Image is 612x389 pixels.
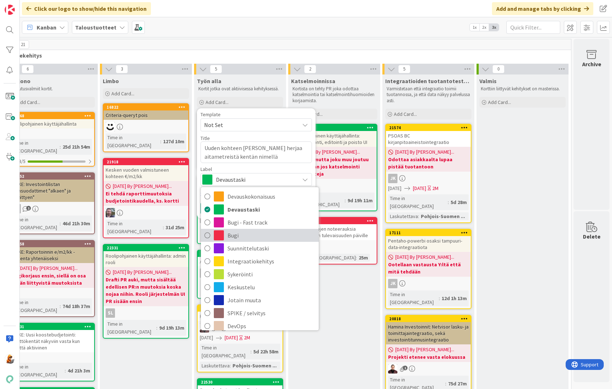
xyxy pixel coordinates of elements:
a: Suunnittelutaski [201,242,319,255]
a: 13158SPIKE: Raportoinnin e/m2/kk -laskenta yhtenäiseksi[DATE] By [PERSON_NAME]...Bugikorjaus ensi... [9,240,95,317]
span: : [448,198,449,206]
div: 22331 [103,245,188,251]
a: Integraatiokehitys [201,255,319,268]
input: Quick Filter... [506,21,560,34]
a: Bugi [201,229,319,242]
div: 21575 [198,305,282,312]
span: Not Set [204,120,294,130]
div: PL [200,214,209,223]
div: 21918 [103,159,188,165]
span: 0 [492,65,505,73]
img: AA [200,323,209,333]
p: Kortit jotka ovat aktiivisessa kehityksessä. [198,86,282,92]
b: Taloustuotteet [75,24,116,31]
div: 21574 [389,125,471,130]
a: DevOps [201,320,319,333]
p: Toteutusvalmiit kortit. [10,86,93,92]
a: Bugi - Fast track [201,216,319,229]
div: sl [106,308,115,318]
span: Add Card... [394,111,417,117]
span: DevOps [227,321,315,331]
div: 22268Roolipohjainen käyttäjähallinta [9,113,94,128]
span: Katselmoinnissa [291,77,335,85]
div: Laskutettava [388,212,418,220]
span: Template [201,112,221,117]
div: 9d 19h 11m [346,196,374,204]
span: Kanban [37,23,56,32]
div: 22514AccountingSource refaktorointi [198,250,282,266]
div: Criteria-queryt pois [103,110,188,120]
a: 16822Criteria-queryt poisMHTime in [GEOGRAPHIC_DATA]:127d 10m [103,103,189,152]
div: Time in [GEOGRAPHIC_DATA] [200,280,250,296]
div: Roolipohjainen käyttäjähallinta: roolien luonti, editointi ja poisto UI [292,131,377,147]
span: Integraatioiden tuotantotestaus [385,77,471,85]
img: avatar [5,374,15,384]
div: Time in [GEOGRAPHIC_DATA] [11,216,60,231]
a: Keskustelu [201,281,319,294]
a: 22514AccountingSource refaktorointiJKTime in [GEOGRAPHIC_DATA]:3d 17h 32m [197,250,283,299]
div: Time in [GEOGRAPHIC_DATA] [106,134,160,149]
span: : [250,348,252,356]
div: Time in [GEOGRAPHIC_DATA] [11,363,65,379]
span: Devauskokonaisuus [227,191,315,202]
span: : [163,223,164,231]
div: 22388Roolipohjainen käyttäjähallinta: roolien luonti, editointi ja poisto UI [292,125,377,147]
div: 22331Roolipohjainen käyttäjähallinta: admin rooli [103,245,188,267]
span: Keskustelu [227,282,315,293]
img: MH [5,354,15,364]
a: 22544Swap-korkojen noteerauksia tallennetaan tulevaisuuden päivilleTNTime in [GEOGRAPHIC_DATA]:25m [291,217,377,264]
a: SPIKE / selvitys [201,307,319,320]
div: Laskutettava [200,362,230,370]
textarea: Uuden kohteen [PERSON_NAME] herjaa aitametreistä kentän nimellä [201,141,312,163]
div: 25m [357,254,370,262]
span: : [60,143,61,151]
span: 1 [403,366,408,370]
a: 22431SPIKE: Uusi koostebudjetointi: syöttökentät näkyviin vasta kun kenttä aktiivinenTime in [GEO... [9,323,95,381]
span: Add Card... [17,99,40,105]
a: 17111Pentaho-powerbi osaksi tampuuri-data-integraatiota[DATE] By [PERSON_NAME]...Ootellaan vastau... [385,229,471,309]
div: Swap-korkojen noteerauksia tallennetaan tulevaisuuden päiville [292,224,377,240]
div: JK [388,174,397,183]
div: 13158 [13,241,94,246]
div: 21574 [386,125,471,131]
p: Korttiin liittyvät kehitykset on masterissa. [481,86,564,92]
div: 22544 [292,218,377,224]
div: 9d 19h 13m [157,324,186,332]
div: 16822 [103,104,188,110]
div: 22530 [201,380,282,385]
p: Kortista on tehty PR joka odottaa katselmointia tai katselmointihuomioiden korjaamista. [293,86,376,104]
div: AccountingSource refaktorointi [198,257,282,266]
span: : [156,324,157,332]
div: PSOAS BC kirjanpitointegraatio [198,312,282,321]
b: Projekti etenee vasta elokuussa [388,353,469,361]
a: Jotain muuta [201,294,319,307]
div: Roolipohjainen käyttäjähallinta [9,119,94,128]
span: 2 [304,65,316,73]
span: Sykeröinti [227,269,315,280]
div: 17111Pentaho-powerbi osaksi tampuuri-data-integraatiota [386,230,471,252]
div: SPIKE: Raportoinnin e/m2/kk -laskenta yhtenäiseksi [9,247,94,263]
span: Add Card... [488,99,511,105]
span: Add Card... [111,90,134,97]
a: 21918Kesken vuoden valmistuneen kohteen €/m2/kk[DATE] By [PERSON_NAME]...Ei tehdä raporttimuutoks... [103,158,189,238]
b: PR auki, mutta joku muu joutuu jatkamaan jos katselmointi kommetteja [294,156,374,177]
span: [DATE] By [PERSON_NAME]... [395,253,454,261]
div: JK [386,279,471,288]
a: Sykeröinti [201,268,319,281]
a: 21574PSOAS BC kirjanpitoaineistointegraatio[DATE] By [PERSON_NAME]...Odottaa asiakkaalta lupaa pi... [385,124,471,223]
label: Title [201,135,210,141]
div: 2M [244,334,250,341]
div: 4d 21h 3m [66,367,92,375]
div: JK [200,268,209,278]
span: [DATE] By [PERSON_NAME]... [113,182,172,190]
span: : [160,137,161,145]
div: 21918 [107,159,188,164]
div: Click our logo to show/hide this navigation [22,2,151,15]
div: Time in [GEOGRAPHIC_DATA] [294,193,345,208]
span: [DATE] [200,334,213,341]
div: 74d 18h 37m [61,302,92,310]
span: 6 [22,65,34,73]
div: AA [386,364,471,374]
div: 25d 21h 54m [61,143,92,151]
b: Bugikorjaus ensin, siellä on osa tähän liittyvistä muutoksista [11,272,92,286]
